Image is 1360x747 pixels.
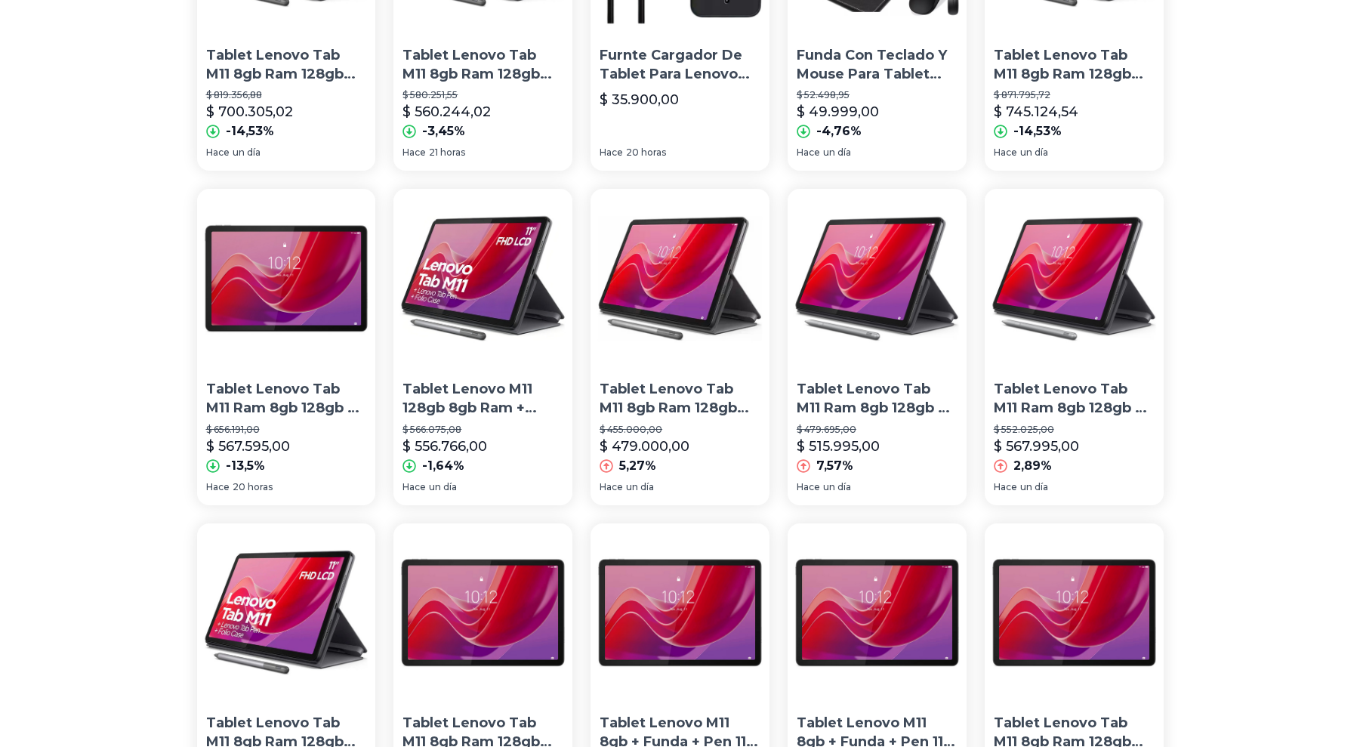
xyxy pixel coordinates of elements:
img: Tablet Lenovo Tab M11 Ram 8gb 128gb + Funda Y Lápiz Cs [985,189,1164,368]
p: -3,45% [422,122,465,140]
span: Hace [402,147,426,159]
p: Tablet Lenovo Tab M11 8gb Ram 128gb Funda + Lápiz 11'' Wuxga [600,380,760,418]
span: un día [823,481,851,493]
p: $ 556.766,00 [402,436,487,457]
span: un día [1020,147,1048,159]
p: 5,27% [619,457,656,475]
a: Tablet Lenovo Tab M11 Ram 8gb 128gb + Funda Y Lápiz CtTablet Lenovo Tab M11 Ram 8gb 128gb + Funda... [197,189,376,505]
p: $ 515.995,00 [797,436,880,457]
p: $ 567.595,00 [206,436,290,457]
a: Tablet Lenovo Tab M11 Ram 8gb 128gb + Funda Y Lápiz CsTablet Lenovo Tab M11 Ram 8gb 128gb + Funda... [985,189,1164,505]
p: $ 566.075,08 [402,424,563,436]
p: -14,53% [1013,122,1062,140]
span: 20 horas [626,147,666,159]
img: Tablet Lenovo Tab M11 8gb Ram 128gb Funda Lápiz 11'' Wuxga [393,523,572,702]
span: Hace [797,481,820,493]
img: Tablet Lenovo Tab M11 8gb Ram 128gb Funda Lápiz 11'' Wuxga [197,523,376,702]
p: Tablet Lenovo M11 128gb 8gb Ram + Lapiz 10.9 Negro [402,380,563,418]
a: Tablet Lenovo Tab M11 Ram 8gb 128gb + Funda Y LápizTablet Lenovo Tab M11 Ram 8gb 128gb + Funda Y ... [788,189,967,505]
span: Hace [994,147,1017,159]
img: Tablet Lenovo M11 8gb + Funda + Pen 11 Color Gris [788,523,967,702]
p: Tablet Lenovo Tab M11 8gb Ram 128gb Funda Lápiz 11'' Wuxga [402,46,563,84]
p: $ 35.900,00 [600,89,679,110]
img: Tablet Lenovo Tab M11 Ram 8gb 128gb + Funda Y Lápiz [788,189,967,368]
span: Hace [600,481,623,493]
p: $ 455.000,00 [600,424,760,436]
p: Tablet Lenovo Tab M11 8gb Ram 128gb Funda Lápiz 11'' Wuxga [206,46,367,84]
img: Tablet Lenovo Tab M11 8gb Ram 128gb Funda + Lápiz 11'' Wuxga [591,189,769,368]
span: 20 horas [233,481,273,493]
p: -1,64% [422,457,464,475]
p: -4,76% [816,122,862,140]
p: $ 745.124,54 [994,101,1078,122]
p: $ 49.999,00 [797,101,879,122]
img: Tablet Lenovo Tab M11 8gb Ram 128gb Funda Lápiz 11'' Wuxga [985,523,1164,702]
span: Hace [797,147,820,159]
span: un día [626,481,654,493]
a: Tablet Lenovo M11 128gb 8gb Ram + Lapiz 10.9 NegroTablet Lenovo M11 128gb 8gb Ram + Lapiz 10.9 Ne... [393,189,572,505]
p: $ 656.191,00 [206,424,367,436]
span: Hace [206,147,230,159]
span: Hace [600,147,623,159]
p: Funda Con Teclado Y Mouse Para Tablet Tablet Lenovo Tab M11 [797,46,958,84]
p: Tablet Lenovo Tab M11 Ram 8gb 128gb + Funda Y Lápiz Cs [994,380,1155,418]
p: Tablet Lenovo Tab M11 8gb Ram 128gb Funda Lápiz 11'' Wuxga [994,46,1155,84]
p: $ 552.025,00 [994,424,1155,436]
p: $ 567.995,00 [994,436,1079,457]
span: un día [823,147,851,159]
a: Tablet Lenovo Tab M11 8gb Ram 128gb Funda + Lápiz 11'' WuxgaTablet Lenovo Tab M11 8gb Ram 128gb F... [591,189,769,505]
p: $ 560.244,02 [402,101,491,122]
p: Furnte Cargador De Tablet Para Lenovo M11 45w Garantia [600,46,760,84]
p: Tablet Lenovo Tab M11 Ram 8gb 128gb + Funda Y Lápiz [797,380,958,418]
p: $ 819.356,88 [206,89,367,101]
p: 2,89% [1013,457,1052,475]
p: $ 479.000,00 [600,436,689,457]
p: $ 479.695,00 [797,424,958,436]
p: $ 871.795,72 [994,89,1155,101]
span: 21 horas [429,147,465,159]
p: -13,5% [226,457,265,475]
span: un día [429,481,457,493]
img: Tablet Lenovo M11 128gb 8gb Ram + Lapiz 10.9 Negro [393,189,572,368]
img: Tablet Lenovo M11 8gb + Funda + Pen 11 Color Gris [591,523,769,702]
span: un día [233,147,261,159]
p: $ 580.251,55 [402,89,563,101]
p: -14,53% [226,122,274,140]
span: un día [1020,481,1048,493]
p: 7,57% [816,457,853,475]
p: $ 52.498,95 [797,89,958,101]
p: Tablet Lenovo Tab M11 Ram 8gb 128gb + Funda Y Lápiz Ct [206,380,367,418]
p: $ 700.305,02 [206,101,293,122]
span: Hace [994,481,1017,493]
span: Hace [402,481,426,493]
img: Tablet Lenovo Tab M11 Ram 8gb 128gb + Funda Y Lápiz Ct [197,189,376,368]
span: Hace [206,481,230,493]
